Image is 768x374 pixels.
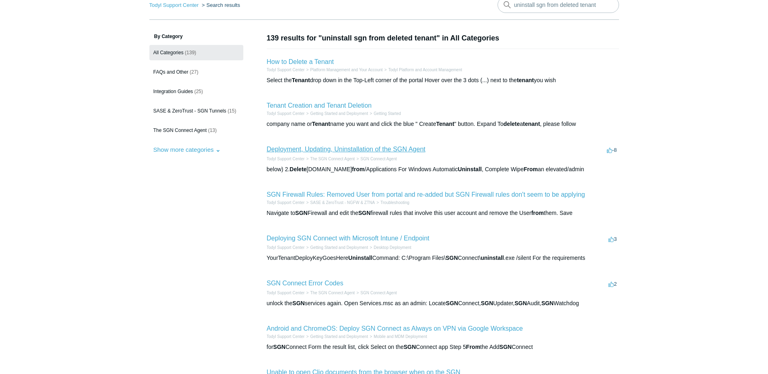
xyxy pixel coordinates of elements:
[208,127,217,133] span: (13)
[348,255,372,261] em: Uninstall
[267,191,585,198] a: SGN Firewall Rules: Removed User from portal and re-added but SGN Firewall rules don't seem to be...
[374,111,401,116] a: Getting Started
[267,33,619,44] h1: 139 results for "uninstall sgn from deleted tenant" in All Categories
[404,344,416,350] em: SGN
[368,334,427,340] li: Mobile and MDM Deployment
[267,291,305,295] a: Todyl Support Center
[360,291,397,295] a: SGN Connect Agent
[375,200,409,206] li: Troubleshooting
[267,110,305,117] li: Todyl Support Center
[310,200,375,205] a: SASE & ZeroTrust - NGFW & ZTNA
[310,157,355,161] a: The SGN Connect Agent
[295,210,307,216] em: SGN
[607,147,617,153] span: -8
[267,156,305,162] li: Todyl Support Center
[267,334,305,339] a: Todyl Support Center
[267,343,619,351] div: for Connect Form the result list, click Select on the Connect app Step 5 the Add Connect
[267,67,305,73] li: Todyl Support Center
[312,121,330,127] em: Tenant
[185,50,196,55] span: (139)
[446,300,458,306] em: SGN
[458,166,482,172] em: Uninstall
[267,235,430,242] a: Deploying SGN Connect with Microsoft Intune / Endpoint
[149,33,243,40] h3: By Category
[267,334,305,340] li: Todyl Support Center
[267,325,523,332] a: Android and ChromeOS: Deploy SGN Connect as Always on VPN via Google Workspace
[149,64,243,80] a: FAQs and Other (27)
[523,121,540,127] em: tenant
[267,157,305,161] a: Todyl Support Center
[466,344,480,350] em: From
[153,108,226,114] span: SASE & ZeroTrust - SGN Tunnels
[228,108,236,114] span: (15)
[267,111,305,116] a: Todyl Support Center
[310,291,355,295] a: The SGN Connect Agent
[374,245,411,250] a: Desktop Deployment
[267,280,343,287] a: SGN Connect Error Codes
[292,77,310,83] em: Tenant
[310,245,368,250] a: Getting Started and Deployment
[608,281,617,287] span: 2
[289,166,306,172] em: Delete
[355,156,397,162] li: SGN Connect Agent
[304,334,368,340] li: Getting Started and Deployment
[267,102,372,109] a: Tenant Creation and Tenant Deletion
[153,127,207,133] span: The SGN Connect Agent
[388,68,462,72] a: Todyl Platform and Account Management
[381,200,409,205] a: Troubleshooting
[194,89,203,94] span: (25)
[304,110,368,117] li: Getting Started and Deployment
[523,166,538,172] em: From
[267,290,305,296] li: Todyl Support Center
[267,209,619,217] div: Navigate to Firewall and edit the firewall rules that involve this user account and remove the Us...
[310,111,368,116] a: Getting Started and Deployment
[149,142,225,157] button: Show more categories
[355,290,397,296] li: SGN Connect Agent
[149,45,243,60] a: All Categories (139)
[310,68,383,72] a: Platform Management and Your Account
[360,157,397,161] a: SGN Connect Agent
[267,68,305,72] a: Todyl Support Center
[517,77,534,83] em: tenant
[358,210,370,216] em: SGN
[149,2,200,8] li: Todyl Support Center
[149,103,243,119] a: SASE & ZeroTrust - SGN Tunnels (15)
[267,146,425,153] a: Deployment, Updating, Uninstallation of the SGN Agent
[446,255,458,261] em: SGN
[368,110,401,117] li: Getting Started
[267,200,305,205] a: Todyl Support Center
[153,50,184,55] span: All Categories
[267,244,305,251] li: Todyl Support Center
[374,334,427,339] a: Mobile and MDM Deployment
[541,300,553,306] em: SGN
[149,84,243,99] a: Integration Guides (25)
[267,254,619,262] div: YourTenantDeployKeyGoesHere Command: C:\Program Files\ Connect\ .exe /silent For the requirements
[304,290,355,296] li: The SGN Connect Agent
[436,121,454,127] em: Tenant
[500,344,512,350] em: SGN
[267,245,305,250] a: Todyl Support Center
[149,123,243,138] a: The SGN Connect Agent (13)
[531,210,544,216] em: from
[304,200,375,206] li: SASE & ZeroTrust - NGFW & ZTNA
[310,334,368,339] a: Getting Started and Deployment
[267,58,334,65] a: How to Delete a Tenant
[267,120,619,128] div: company name or name you want and click the blue " Create " button. Expand To a , please follow
[481,300,493,306] em: SGN
[153,69,189,75] span: FAQs and Other
[304,156,355,162] li: The SGN Connect Agent
[267,200,305,206] li: Todyl Support Center
[153,89,193,94] span: Integration Guides
[304,67,383,73] li: Platform Management and Your Account
[504,121,520,127] em: delete
[267,76,619,85] div: Select the drop down in the Top-Left corner of the portal Hover over the 3 dots (...) next to the...
[304,244,368,251] li: Getting Started and Deployment
[352,166,364,172] em: from
[515,300,527,306] em: SGN
[200,2,240,8] li: Search results
[383,67,462,73] li: Todyl Platform and Account Management
[149,2,199,8] a: Todyl Support Center
[481,255,504,261] em: uninstall
[267,299,619,308] div: unlock the services again. Open Services.msc as an admin: Locate Connect, Updater, Audit, Watchdog
[292,300,304,306] em: SGN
